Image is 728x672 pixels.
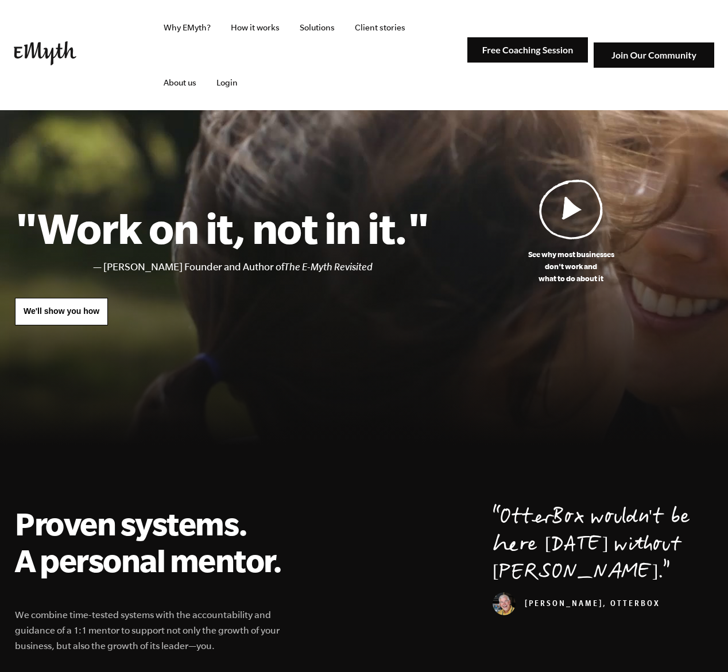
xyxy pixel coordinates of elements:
[493,505,713,588] p: OtterBox wouldn't be here [DATE] without [PERSON_NAME].
[15,607,295,654] p: We combine time-tested systems with the accountability and guidance of a 1:1 mentor to support no...
[429,179,713,285] a: See why most businessesdon't work andwhat to do about it
[14,41,76,65] img: EMyth
[24,306,99,316] span: We'll show you how
[493,592,516,615] img: Curt Richardson, OtterBox
[15,298,108,325] a: We'll show you how
[284,261,373,273] i: The E-Myth Revisited
[493,600,660,609] cite: [PERSON_NAME], OtterBox
[15,203,429,253] h1: "Work on it, not in it."
[207,55,247,110] a: Login
[671,617,728,672] iframe: Chat Widget
[154,55,206,110] a: About us
[539,179,603,239] img: Play Video
[467,37,588,63] img: Free Coaching Session
[103,259,429,275] li: [PERSON_NAME] Founder and Author of
[594,42,714,68] img: Join Our Community
[429,248,713,285] p: See why most businesses don't work and what to do about it
[15,505,295,578] h2: Proven systems. A personal mentor.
